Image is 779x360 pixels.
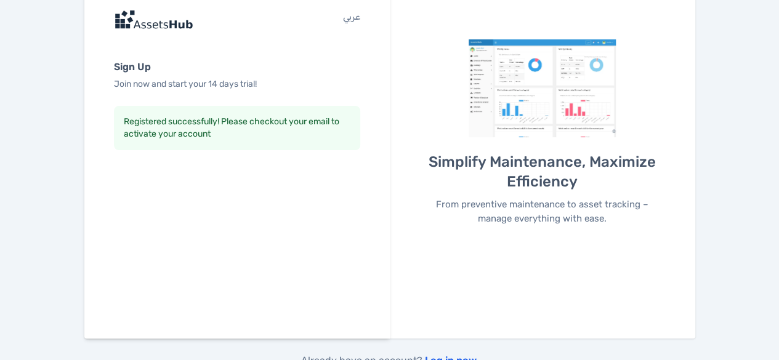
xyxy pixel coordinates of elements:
[420,198,664,225] p: From preventive maintenance to asset tracking – manage everything with ease.
[469,39,615,137] img: AssetsHub
[114,10,193,30] img: logo-img
[420,152,664,191] h5: Simplify Maintenance, Maximize Efficiency
[343,10,360,30] a: عربي
[124,116,350,140] div: Registered successfully! Please checkout your email to activate your account
[114,59,360,75] h6: Sign Up
[114,78,360,91] p: Join now and start your 14 days trial!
